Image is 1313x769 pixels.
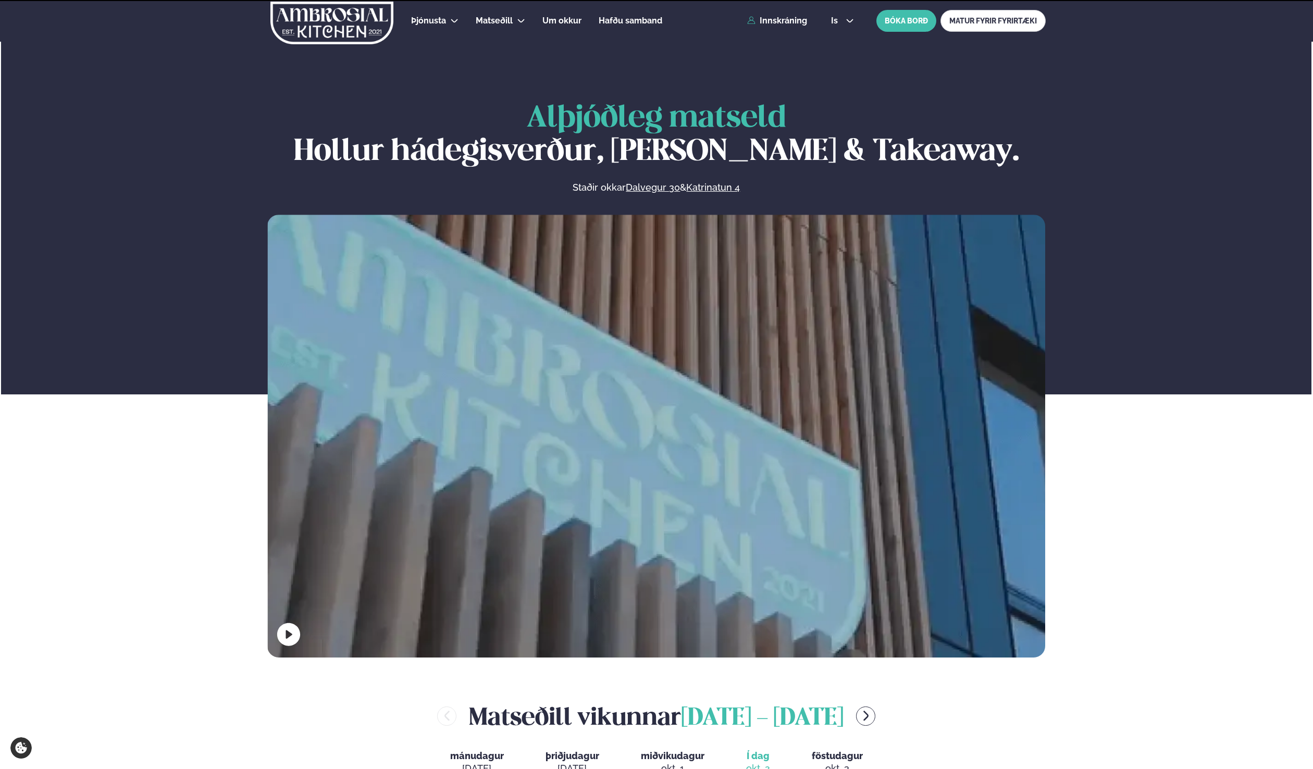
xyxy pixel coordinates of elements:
span: [DATE] - [DATE] [681,707,844,730]
h2: Matseðill vikunnar [469,699,844,733]
span: föstudagur [812,750,863,761]
img: logo [270,2,394,44]
span: mánudagur [450,750,504,761]
span: Um okkur [542,16,581,26]
a: MATUR FYRIR FYRIRTÆKI [940,10,1046,32]
span: þriðjudagur [546,750,599,761]
span: Þjónusta [411,16,446,26]
a: Dalvegur 30 [626,181,680,194]
a: Hafðu samband [599,15,662,27]
a: Katrinatun 4 [686,181,740,194]
h1: Hollur hádegisverður, [PERSON_NAME] & Takeaway. [267,102,1045,169]
span: is [831,17,841,25]
span: miðvikudagur [641,750,704,761]
a: Þjónusta [411,15,446,27]
button: is [823,17,862,25]
a: Innskráning [747,16,807,26]
button: BÓKA BORÐ [876,10,936,32]
span: Alþjóðleg matseld [527,104,786,133]
a: Cookie settings [10,737,32,759]
button: menu-btn-left [437,706,456,726]
p: Staðir okkar & [460,181,853,194]
a: Um okkur [542,15,581,27]
a: Matseðill [476,15,513,27]
button: menu-btn-right [856,706,875,726]
span: Í dag [746,750,770,762]
span: Matseðill [476,16,513,26]
span: Hafðu samband [599,16,662,26]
